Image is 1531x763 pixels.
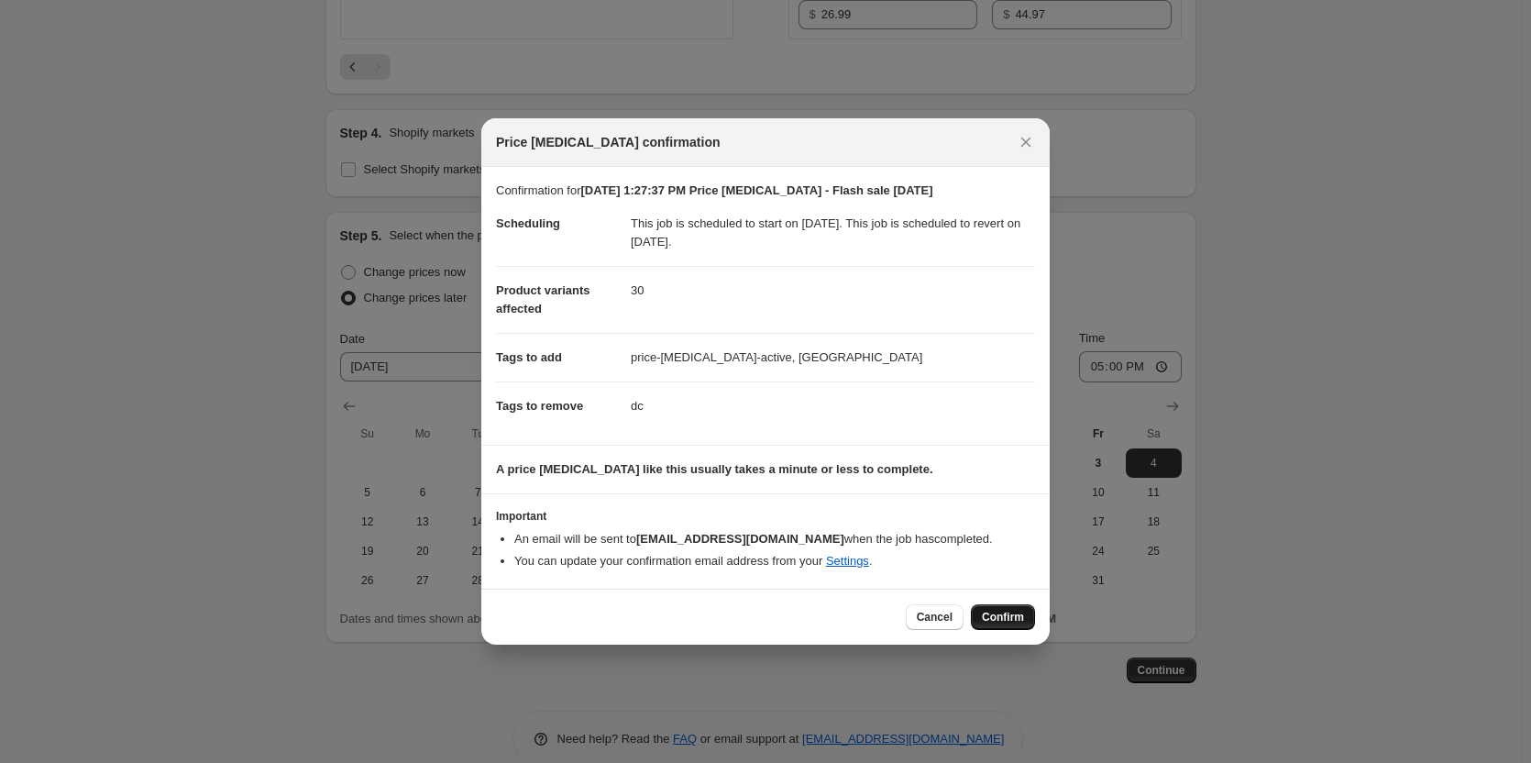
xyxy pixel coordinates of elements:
button: Close [1013,129,1039,155]
span: Price [MEDICAL_DATA] confirmation [496,133,721,151]
b: [DATE] 1:27:37 PM Price [MEDICAL_DATA] - Flash sale [DATE] [580,183,932,197]
b: A price [MEDICAL_DATA] like this usually takes a minute or less to complete. [496,462,933,476]
span: Tags to remove [496,399,583,413]
dd: 30 [631,266,1035,315]
span: Confirm [982,610,1024,625]
dd: dc [631,381,1035,430]
button: Cancel [906,604,964,630]
li: You can update your confirmation email address from your . [514,552,1035,570]
h3: Important [496,509,1035,524]
dd: This job is scheduled to start on [DATE]. This job is scheduled to revert on [DATE]. [631,200,1035,266]
span: Cancel [917,610,953,625]
span: Scheduling [496,216,560,230]
a: Settings [826,554,869,568]
span: Tags to add [496,350,562,364]
b: [EMAIL_ADDRESS][DOMAIN_NAME] [636,532,844,546]
p: Confirmation for [496,182,1035,200]
span: Product variants affected [496,283,590,315]
dd: price-[MEDICAL_DATA]-active, [GEOGRAPHIC_DATA] [631,333,1035,381]
li: An email will be sent to when the job has completed . [514,530,1035,548]
button: Confirm [971,604,1035,630]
